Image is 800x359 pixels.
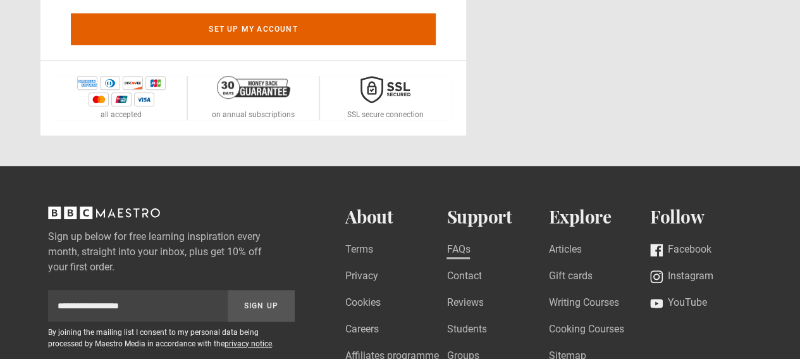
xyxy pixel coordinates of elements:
h2: Explore [548,206,650,227]
button: Sign Up [228,290,295,322]
a: Gift cards [548,268,592,286]
a: Articles [548,242,581,259]
a: Facebook [650,242,711,259]
p: all accepted [101,109,142,120]
h2: Follow [650,206,752,227]
h2: About [345,206,447,227]
img: visa [134,92,154,106]
svg: BBC Maestro, back to top [48,206,160,219]
label: Sign up below for free learning inspiration every month, straight into your inbox, plus get 10% o... [48,229,295,275]
div: Sign up to newsletter [48,290,295,322]
a: Instagram [650,268,713,286]
a: YouTube [650,295,707,312]
a: Privacy [345,268,378,286]
a: Cooking Courses [548,322,624,339]
button: Set up my account [71,13,436,45]
h2: Support [446,206,548,227]
img: jcb [145,76,166,90]
a: Careers [345,322,379,339]
a: Reviews [446,295,483,312]
p: By joining the mailing list I consent to my personal data being processed by Maestro Media in acc... [48,327,295,350]
img: discover [123,76,143,90]
a: Contact [446,268,481,286]
a: privacy notice [225,339,272,348]
img: mastercard [89,92,109,106]
a: Students [446,322,486,339]
a: Terms [345,242,373,259]
img: diners [100,76,120,90]
img: 30-day-money-back-guarantee-c866a5dd536ff72a469b.png [217,76,290,99]
a: Writing Courses [548,295,618,312]
img: amex [77,76,97,90]
img: unionpay [111,92,132,106]
a: Cookies [345,295,381,312]
a: BBC Maestro, back to top [48,211,160,223]
p: SSL secure connection [347,109,424,120]
p: on annual subscriptions [212,109,295,120]
a: FAQs [446,242,470,259]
